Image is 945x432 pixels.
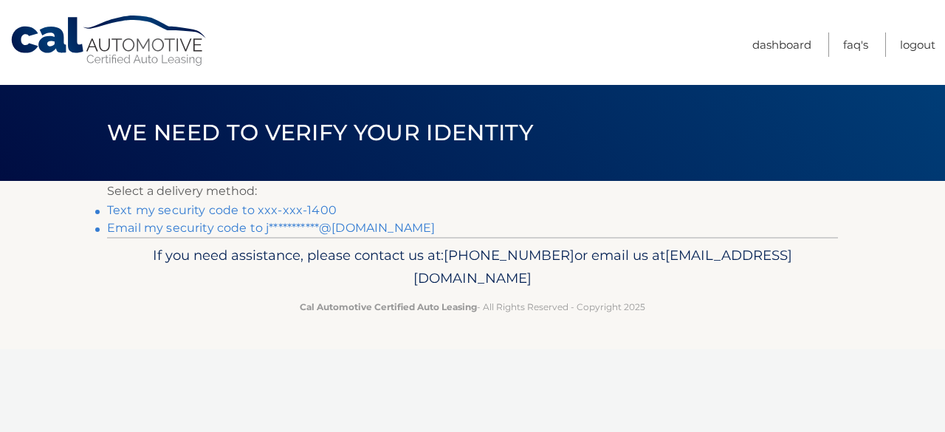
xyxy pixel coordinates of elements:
[117,244,828,291] p: If you need assistance, please contact us at: or email us at
[10,15,209,67] a: Cal Automotive
[752,32,811,57] a: Dashboard
[900,32,935,57] a: Logout
[107,203,337,217] a: Text my security code to xxx-xxx-1400
[107,119,533,146] span: We need to verify your identity
[300,301,477,312] strong: Cal Automotive Certified Auto Leasing
[107,181,838,202] p: Select a delivery method:
[117,299,828,315] p: - All Rights Reserved - Copyright 2025
[444,247,574,264] span: [PHONE_NUMBER]
[843,32,868,57] a: FAQ's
